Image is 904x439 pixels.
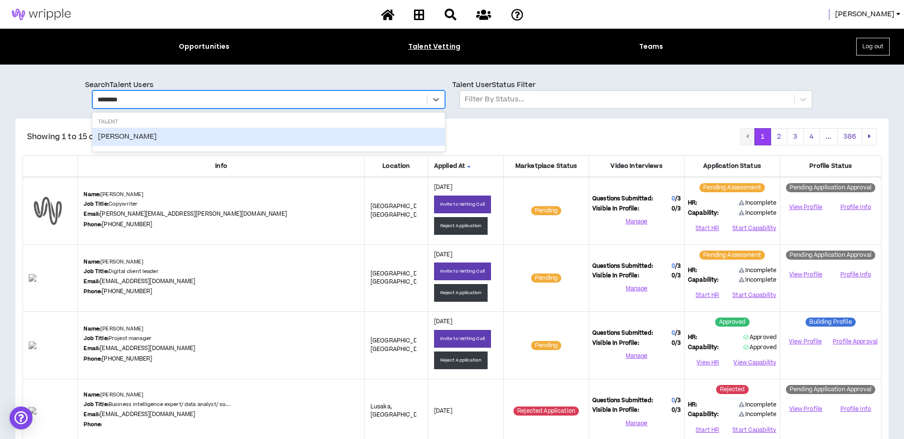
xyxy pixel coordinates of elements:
span: Incomplete [739,266,777,275]
span: / 3 [675,195,681,203]
a: [PHONE_NUMBER] [102,287,152,296]
p: [DATE] [434,318,498,326]
button: Reject Application [434,351,488,369]
span: HR: [688,401,697,409]
button: Invite to Vetting Call [434,263,491,280]
sup: Pending Assessment [699,251,765,260]
p: Business intelligence expert/ data analyst/ so... [84,401,230,408]
div: Opportunities [179,42,230,52]
button: Manage [592,416,681,430]
span: 0 [672,272,681,280]
span: Capability: [688,276,719,285]
sup: Pending Application Approval [786,183,875,192]
span: Questions Submitted: [592,262,653,271]
p: [PERSON_NAME] [84,325,143,333]
span: [GEOGRAPHIC_DATA] , [GEOGRAPHIC_DATA] [370,202,431,219]
th: Application Status [685,155,780,177]
button: Profile Info [834,200,878,215]
a: [EMAIL_ADDRESS][DOMAIN_NAME] [100,277,195,285]
img: default-user-profile.png [29,192,67,230]
b: Phone: [84,355,102,362]
span: HR: [688,333,697,342]
span: Incomplete [739,209,777,217]
span: [PERSON_NAME] [835,9,894,20]
span: 0 [672,396,675,405]
sup: Pending [531,206,561,215]
span: Approved [743,333,776,341]
button: Reject Application [434,217,488,235]
span: 0 [672,262,675,270]
b: Name: [84,258,100,265]
a: [PERSON_NAME][EMAIL_ADDRESS][PERSON_NAME][DOMAIN_NAME] [100,210,287,218]
sup: Rejected [716,385,749,394]
nav: pagination [740,128,877,145]
button: Manage [592,349,681,363]
sup: Approved [715,318,750,327]
p: Copywriter [84,200,138,208]
a: [EMAIL_ADDRESS][DOMAIN_NAME] [100,410,195,418]
sup: Pending [531,341,561,350]
button: Start Capability [732,288,776,303]
span: Incomplete [739,410,777,418]
p: [PERSON_NAME] [84,258,143,266]
button: Start HR [688,221,727,235]
b: Email: [84,210,100,218]
button: Start HR [688,423,727,437]
button: 1 [754,128,771,145]
button: 4 [803,128,820,145]
button: Reject Application [434,284,488,302]
sup: Pending Assessment [699,183,765,192]
a: View Profile [784,401,828,417]
span: 0 [672,205,681,213]
p: [PERSON_NAME] [84,391,143,399]
sup: Pending Application Approval [786,251,875,260]
p: Talent User Status Filter [452,80,819,90]
span: Questions Submitted: [592,329,653,338]
div: Talent [92,118,445,126]
th: Marketplace Status [504,155,589,177]
button: 3 [787,128,804,145]
img: IIX6PZJx4ZAadW00NlOGFr96ZZcpnunKaJwEMYvf.png [29,341,72,349]
button: Profile Info [834,267,878,282]
a: [PHONE_NUMBER] [102,220,152,229]
th: Info [78,155,364,177]
span: / 3 [675,329,681,337]
th: Profile Status [780,155,882,177]
b: Phone: [84,288,102,295]
span: / 3 [675,205,681,213]
b: Name: [84,191,100,198]
b: Job Title: [84,335,108,342]
button: ... [819,128,838,145]
p: Project manager [84,335,152,342]
span: [GEOGRAPHIC_DATA] , [GEOGRAPHIC_DATA] [370,337,431,353]
span: Approved [743,343,776,351]
a: View Profile [784,266,828,283]
span: Capability: [688,209,719,218]
span: Visible In Profile: [592,272,639,280]
button: 386 [837,128,862,145]
span: / 3 [675,396,681,405]
button: Profile Approval [833,335,878,349]
span: HR: [688,199,697,208]
th: Video Interviews [589,155,685,177]
sup: Pending Application Approval [786,385,875,394]
p: [DATE] [434,183,498,192]
img: GCvFaptNPzwRghO7enieDtfn0HrS0CTTIl5SaaXP.png [29,274,72,282]
span: Incomplete [739,276,777,284]
button: Manage [592,214,681,229]
button: Invite to Vetting Call [434,330,491,348]
th: Location [364,155,428,177]
button: Start HR [688,288,727,303]
b: Job Title: [84,200,108,208]
span: Visible In Profile: [592,406,639,415]
span: / 3 [675,272,681,280]
b: Job Title: [84,401,108,408]
b: Name: [84,391,100,398]
span: Visible In Profile: [592,339,639,348]
div: [PERSON_NAME] [92,128,445,146]
span: Questions Submitted: [592,396,653,405]
p: [DATE] [434,251,498,259]
a: View Profile [784,199,828,216]
a: [PHONE_NUMBER] [102,355,152,363]
b: Name: [84,325,100,332]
